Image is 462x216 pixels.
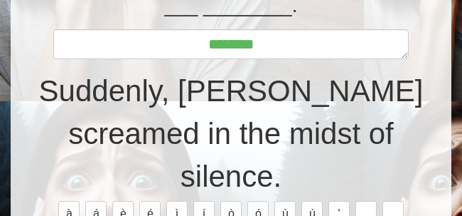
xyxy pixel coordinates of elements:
[18,70,444,198] div: Suddenly, [PERSON_NAME] screamed in the midst of silence.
